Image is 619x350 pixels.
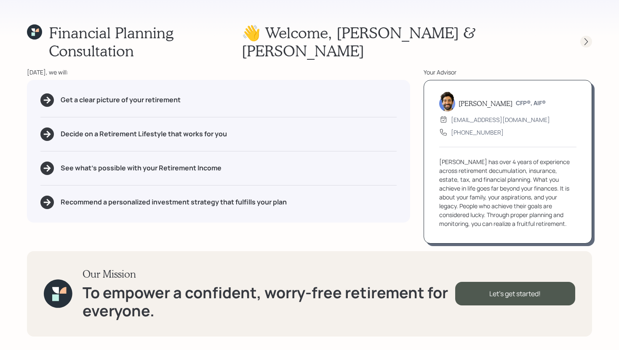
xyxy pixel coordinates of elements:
h5: Recommend a personalized investment strategy that fulfills your plan [61,198,287,206]
div: [PHONE_NUMBER] [451,128,504,137]
div: Your Advisor [424,68,592,77]
h3: Our Mission [83,268,455,280]
h1: Financial Planning Consultation [49,24,242,60]
h6: CFP®, AIF® [516,100,546,107]
h1: 👋 Welcome , [PERSON_NAME] & [PERSON_NAME] [242,24,565,60]
h5: Get a clear picture of your retirement [61,96,181,104]
div: [DATE], we will: [27,68,410,77]
img: eric-schwartz-headshot.png [439,91,455,111]
div: [EMAIL_ADDRESS][DOMAIN_NAME] [451,115,550,124]
h5: Decide on a Retirement Lifestyle that works for you [61,130,227,138]
h5: See what's possible with your Retirement Income [61,164,221,172]
div: Let's get started! [455,282,575,305]
h5: [PERSON_NAME] [459,99,512,107]
div: [PERSON_NAME] has over 4 years of experience across retirement decumulation, insurance, estate, t... [439,157,576,228]
h1: To empower a confident, worry-free retirement for everyone. [83,284,455,320]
